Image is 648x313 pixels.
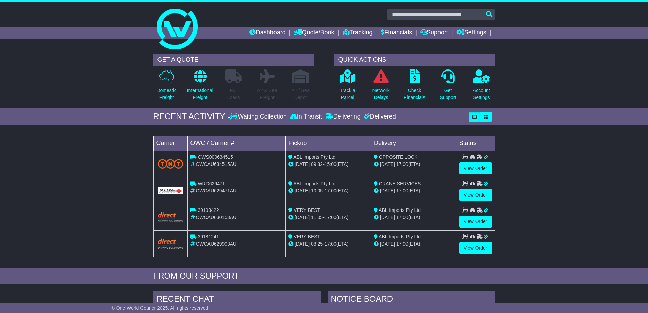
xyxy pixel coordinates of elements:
p: Track a Parcel [340,87,355,101]
span: [DATE] [295,188,310,193]
div: (ETA) [374,240,453,248]
span: 17:00 [396,215,408,220]
span: [DATE] [380,241,395,247]
div: RECENT ACTIVITY - [153,112,230,122]
span: © One World Courier 2025. All rights reserved. [112,305,210,311]
span: [DATE] [380,188,395,193]
span: OWCAU630153AU [196,215,236,220]
div: Waiting Collection [230,113,288,121]
span: 17:00 [325,215,336,220]
span: ABL Imports Pty Ltd [379,207,421,213]
div: Delivering [324,113,362,121]
span: 17:00 [396,241,408,247]
td: Carrier [153,136,187,151]
a: Financials [381,27,412,39]
span: 09:32 [311,161,323,167]
a: Quote/Book [294,27,334,39]
span: 17:00 [325,241,336,247]
a: InternationalFreight [187,69,214,105]
span: VERY BEST [294,234,320,239]
span: 17:00 [396,161,408,167]
span: OWCAU629471AU [196,188,236,193]
div: FROM OUR SUPPORT [153,271,495,281]
span: OWCAU629993AU [196,241,236,247]
td: Pickup [286,136,371,151]
a: Track aParcel [339,69,356,105]
div: In Transit [288,113,324,121]
a: NetworkDelays [372,69,390,105]
span: ABL Imports Pty Ltd [293,154,335,160]
div: - (ETA) [288,214,368,221]
img: GetCarrierServiceLogo [158,187,183,194]
span: [DATE] [295,215,310,220]
span: [DATE] [380,215,395,220]
span: 39181241 [198,234,219,239]
p: Network Delays [372,87,389,101]
div: - (ETA) [288,240,368,248]
p: Check Financials [404,87,425,101]
span: 39193422 [198,207,219,213]
a: View Order [459,242,492,254]
img: Direct.png [158,212,183,222]
span: ABL Imports Pty Ltd [293,181,335,186]
div: QUICK ACTIONS [334,54,495,66]
p: Air / Sea Depot [292,87,310,101]
p: Domestic Freight [156,87,176,101]
a: Settings [456,27,486,39]
td: Status [456,136,495,151]
a: View Order [459,216,492,228]
span: [DATE] [295,241,310,247]
div: GET A QUOTE [153,54,314,66]
a: Tracking [343,27,372,39]
p: International Freight [187,87,213,101]
div: RECENT CHAT [153,291,321,309]
span: WRD629471 [198,181,225,186]
span: ABL Imports Pty Ltd [379,234,421,239]
img: TNT_Domestic.png [158,159,183,168]
a: Dashboard [249,27,286,39]
span: OWCAU634515AU [196,161,236,167]
div: (ETA) [374,187,453,194]
span: OWS000634515 [198,154,233,160]
td: OWC / Carrier # [187,136,286,151]
a: AccountSettings [472,69,491,105]
span: OPPOSITE LOCK [379,154,418,160]
div: - (ETA) [288,187,368,194]
span: 17:00 [325,188,336,193]
div: NOTICE BOARD [328,291,495,309]
div: - (ETA) [288,161,368,168]
a: Support [420,27,448,39]
span: [DATE] [295,161,310,167]
a: View Order [459,189,492,201]
span: VERY BEST [294,207,320,213]
a: View Order [459,162,492,174]
a: GetSupport [439,69,456,105]
span: [DATE] [380,161,395,167]
p: Air & Sea Freight [257,87,277,101]
a: CheckFinancials [403,69,426,105]
span: 17:00 [396,188,408,193]
td: Delivery [371,136,456,151]
p: Account Settings [473,87,490,101]
div: (ETA) [374,161,453,168]
span: 15:00 [325,161,336,167]
p: Full Loads [225,87,242,101]
p: Get Support [439,87,456,101]
span: 10:05 [311,188,323,193]
div: Delivered [362,113,396,121]
span: 11:05 [311,215,323,220]
span: CRANE SERVICES [379,181,421,186]
span: 08:25 [311,241,323,247]
a: DomesticFreight [156,69,177,105]
div: (ETA) [374,214,453,221]
img: Direct.png [158,238,183,249]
